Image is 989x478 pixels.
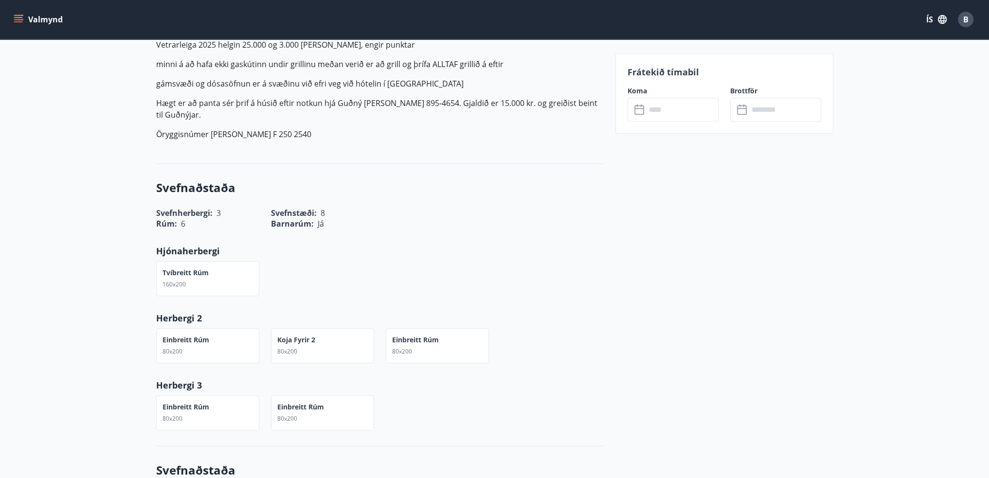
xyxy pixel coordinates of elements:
[156,39,604,51] p: Vetrarleiga 2025 helgin 25.000 og 3.000 [PERSON_NAME], engir punktar
[156,179,604,196] h3: Svefnaðstaða
[277,402,324,412] p: Einbreitt rúm
[162,414,182,423] span: 80x200
[318,218,324,229] span: Já
[156,379,604,391] p: Herbergi 3
[277,335,315,345] p: Koja fyrir 2
[156,97,604,121] p: Hægt er að panta sér þrif á húsið eftir notkun hjá Guðný [PERSON_NAME] 895-4654. Gjaldið er 15.00...
[730,86,821,96] label: Brottför
[628,86,719,96] label: Koma
[156,58,604,70] p: minni á að hafa ekki gaskútinn undir grillinu meðan verið er að grill og þrífa ALLTAF grillið á e...
[921,11,952,28] button: ÍS
[277,414,297,423] span: 80x200
[12,11,67,28] button: menu
[392,347,412,355] span: 80x200
[162,335,209,345] p: Einbreitt rúm
[162,347,182,355] span: 80x200
[156,78,604,89] p: gámsvæði og dósasöfnun er á svæðinu við efri veg við hótelin í [GEOGRAPHIC_DATA]
[392,335,439,345] p: Einbreitt rúm
[181,218,185,229] span: 6
[277,347,297,355] span: 80x200
[954,8,977,31] button: B
[963,14,969,25] span: B
[162,268,209,278] p: Tvíbreitt rúm
[162,280,186,288] span: 160x200
[156,128,604,140] p: Öryggisnúmer [PERSON_NAME] F 250 2540
[156,218,177,229] span: Rúm :
[271,218,314,229] span: Barnarúm :
[156,312,604,324] p: Herbergi 2
[156,245,604,257] p: Hjónaherbergi
[628,66,821,78] p: Frátekið tímabil
[162,402,209,412] p: Einbreitt rúm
